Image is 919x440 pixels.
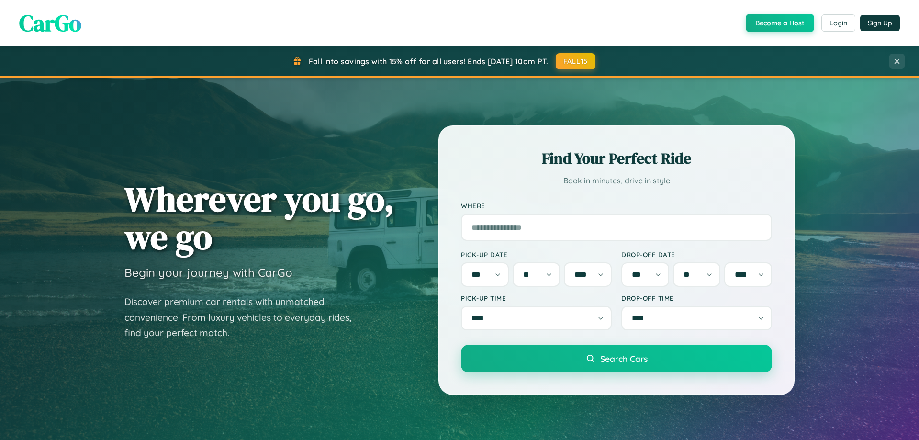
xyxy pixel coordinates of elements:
p: Discover premium car rentals with unmatched convenience. From luxury vehicles to everyday rides, ... [124,294,364,341]
h1: Wherever you go, we go [124,180,394,256]
h2: Find Your Perfect Ride [461,148,772,169]
label: Pick-up Date [461,250,612,259]
span: CarGo [19,7,81,39]
span: Search Cars [600,353,648,364]
p: Book in minutes, drive in style [461,174,772,188]
span: Fall into savings with 15% off for all users! Ends [DATE] 10am PT. [309,56,549,66]
label: Pick-up Time [461,294,612,302]
button: FALL15 [556,53,596,69]
label: Drop-off Time [621,294,772,302]
button: Become a Host [746,14,814,32]
button: Search Cars [461,345,772,372]
label: Drop-off Date [621,250,772,259]
button: Login [821,14,855,32]
h3: Begin your journey with CarGo [124,265,292,280]
label: Where [461,202,772,210]
button: Sign Up [860,15,900,31]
